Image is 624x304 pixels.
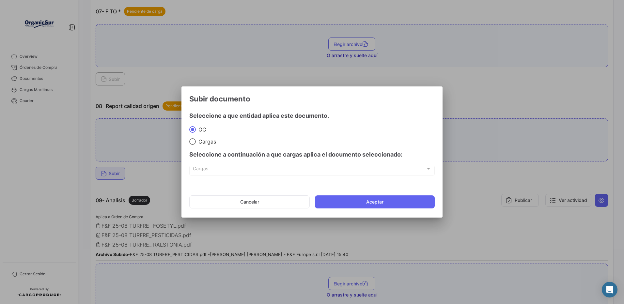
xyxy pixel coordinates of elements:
span: OC [196,126,206,133]
h3: Subir documento [189,94,435,103]
div: Abrir Intercom Messenger [602,282,617,297]
button: Cancelar [189,195,310,208]
h4: Seleccione a continuación a que cargas aplica el documento seleccionado: [189,150,435,159]
h4: Seleccione a que entidad aplica este documento. [189,111,435,120]
span: Cargas [193,167,426,173]
button: Aceptar [315,195,435,208]
span: Cargas [196,138,216,145]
